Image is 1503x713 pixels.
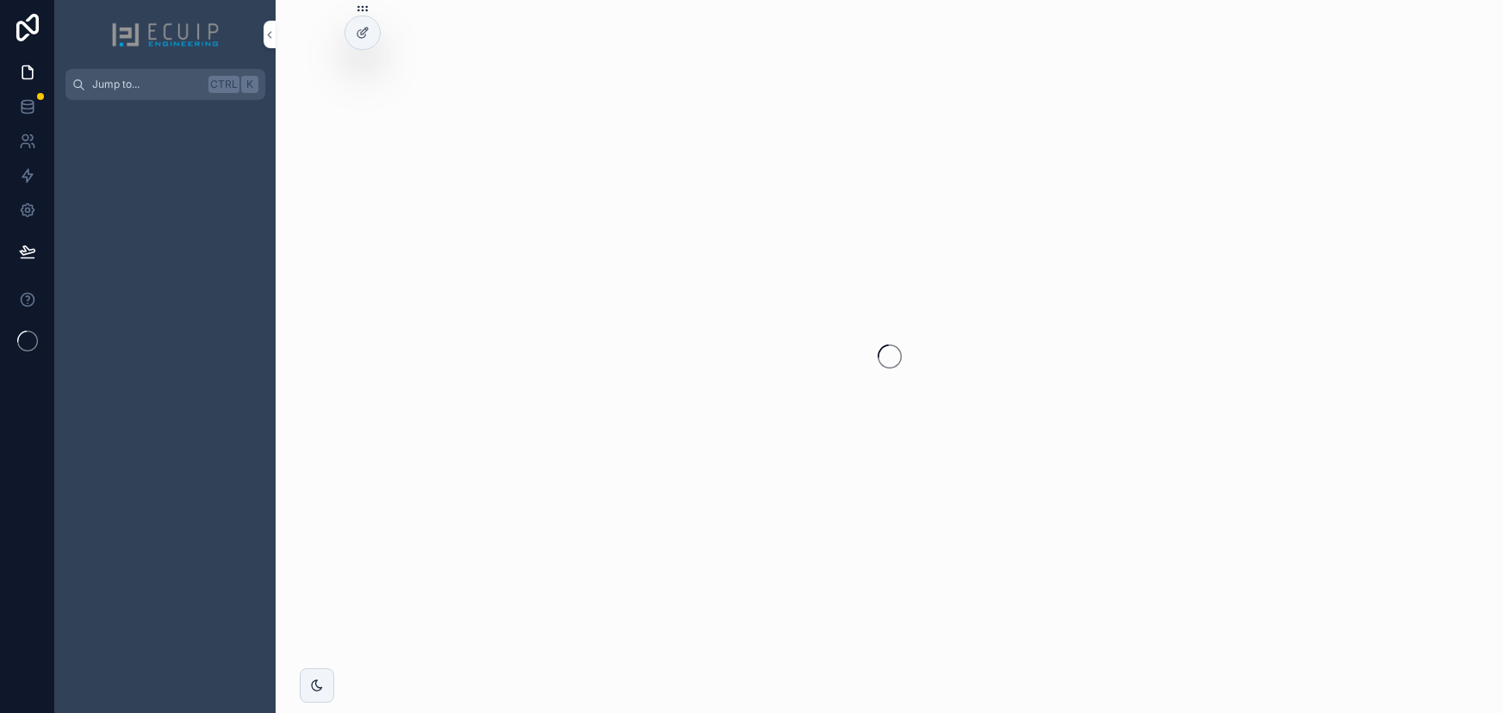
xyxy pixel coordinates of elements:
span: Ctrl [208,76,239,93]
span: K [243,77,257,91]
button: Jump to...CtrlK [65,69,265,100]
span: Jump to... [92,77,202,91]
div: scrollable content [55,100,276,131]
img: App logo [111,21,220,48]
